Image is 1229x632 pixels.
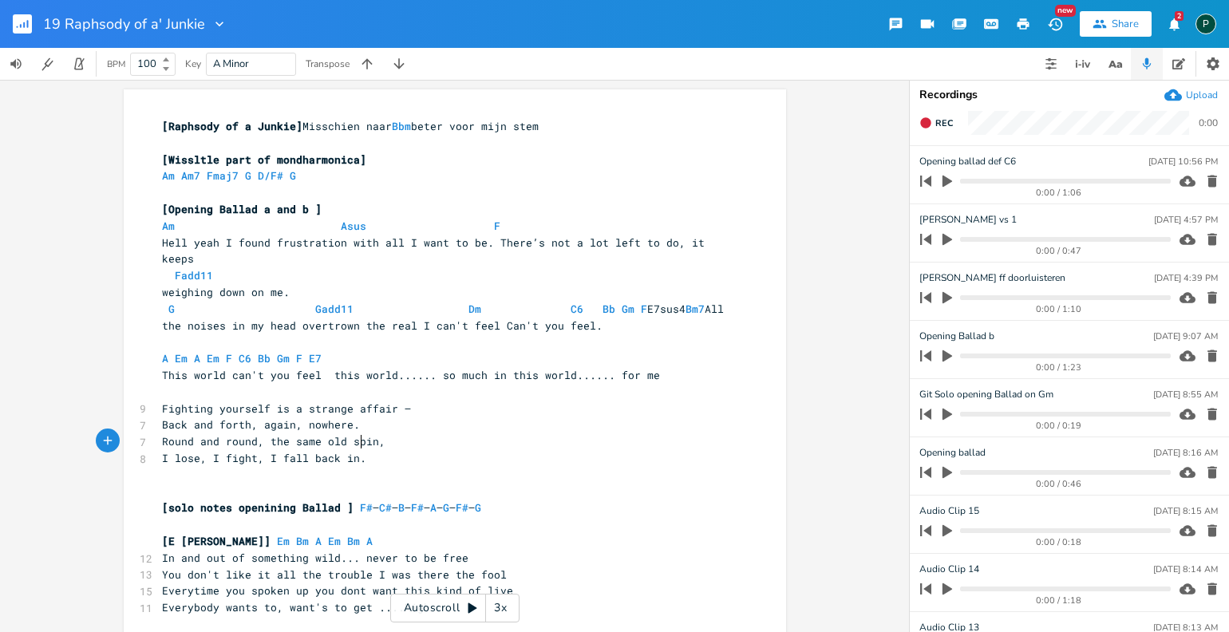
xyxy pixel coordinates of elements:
span: A [366,534,373,548]
span: F# [360,500,373,515]
span: A [194,351,200,365]
span: Em [175,351,188,365]
span: Opening Ballad b [919,329,994,344]
span: C6 [239,351,251,365]
div: [DATE] 8:15 AM [1153,507,1218,515]
span: Gadd11 [315,302,354,316]
span: Round and round, the same old spin, [162,434,385,448]
span: Gm [622,302,634,316]
div: Autoscroll [390,594,520,622]
span: Misschien naar beter voor mijn stem [162,119,539,133]
span: Back and forth, again, nowhere. [162,417,360,432]
span: Bb [258,351,271,365]
div: [DATE] 8:55 AM [1153,390,1218,399]
span: F [641,302,647,316]
span: [Raphsody of a Junkie] [162,119,302,133]
span: Opening ballad def C6 [919,154,1016,169]
span: Em [207,351,219,365]
span: You don't like it all the trouble I was there the fool [162,567,507,582]
span: [solo notes openining Ballad ] [162,500,354,515]
span: C# [379,500,392,515]
span: Dm [468,302,481,316]
span: G [443,500,449,515]
span: Em [328,534,341,548]
span: – – – – – – – [162,500,481,515]
span: Asus [341,219,366,233]
div: [DATE] 4:57 PM [1154,215,1218,224]
div: 0:00 / 0:46 [947,480,1171,488]
span: A [162,351,168,365]
span: [PERSON_NAME] ff doorluisteren [919,271,1065,286]
span: Bm [347,534,360,548]
div: Key [185,59,201,69]
span: E7 [309,351,322,365]
div: [DATE] 9:07 AM [1153,332,1218,341]
div: Piepo [1195,14,1216,34]
div: 0:00 [1199,118,1218,128]
span: [Wissltle part of mondharmonica] [162,152,366,167]
div: BPM [107,60,125,69]
button: New [1039,10,1071,38]
div: 0:00 / 1:23 [947,363,1171,372]
span: Git Solo opening Ballad on Gm [919,387,1053,402]
span: Opening ballad [919,445,986,460]
span: D/F# [258,168,283,183]
span: I lose, I fight, I fall back in. [162,451,366,465]
div: 0:00 / 1:10 [947,305,1171,314]
span: F# [411,500,424,515]
span: Gm [277,351,290,365]
span: C6 [571,302,583,316]
div: [DATE] 8:14 AM [1153,565,1218,574]
span: This world can't you feel this world...... so much in this world...... for me [162,368,660,382]
span: A [430,500,437,515]
span: Am [162,168,175,183]
span: Everytime you spoken up you dont want this kind of live [162,583,513,598]
span: Audio Clip 15 [919,504,979,519]
span: Fighting yourself is a strange affair — [162,401,411,416]
span: G [168,302,175,316]
div: Transpose [306,59,350,69]
button: Upload [1164,86,1218,104]
span: A Minor [213,57,249,71]
span: In and out of something wild... never to be free [162,551,468,565]
div: Upload [1186,89,1218,101]
span: G [245,168,251,183]
button: 2 [1158,10,1190,38]
span: Fmaj7 [207,168,239,183]
span: Audio Clip 14 [919,562,979,577]
span: Bbm [392,119,411,133]
div: Share [1112,17,1139,31]
span: F# [456,500,468,515]
span: Am [162,219,175,233]
span: Bm7 [686,302,705,316]
span: 19 Raphsody of a' Junkie [43,17,205,31]
span: Hell yeah I found frustration with all I want to be. There’s not a lot left to do, it keeps [162,235,711,267]
div: [DATE] 8:16 AM [1153,448,1218,457]
span: F [226,351,232,365]
button: P [1195,6,1216,42]
button: Rec [913,110,959,136]
span: G [475,500,481,515]
span: Rec [935,117,953,129]
div: 3x [486,594,515,622]
span: [Opening Ballad a and b ] [162,202,322,216]
span: F [494,219,500,233]
div: 0:00 / 1:06 [947,188,1171,197]
div: [DATE] 4:39 PM [1154,274,1218,282]
div: 0:00 / 1:18 [947,596,1171,605]
div: Recordings [919,89,1219,101]
span: B [398,500,405,515]
span: Everybody wants to, want's to get ....High [162,600,430,614]
div: New [1055,5,1076,17]
span: G [290,168,296,183]
div: [DATE] 8:13 AM [1153,623,1218,632]
span: E7sus4 All the noises in my head overtrown the real I can't feel Can't you feel. [162,302,730,333]
span: weighing down on me. [162,285,290,299]
div: [DATE] 10:56 PM [1148,157,1218,166]
span: Bb [603,302,615,316]
button: Share [1080,11,1152,37]
span: Am7 [181,168,200,183]
div: 0:00 / 0:47 [947,247,1171,255]
span: [E [PERSON_NAME]] [162,534,271,548]
div: 0:00 / 0:18 [947,538,1171,547]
